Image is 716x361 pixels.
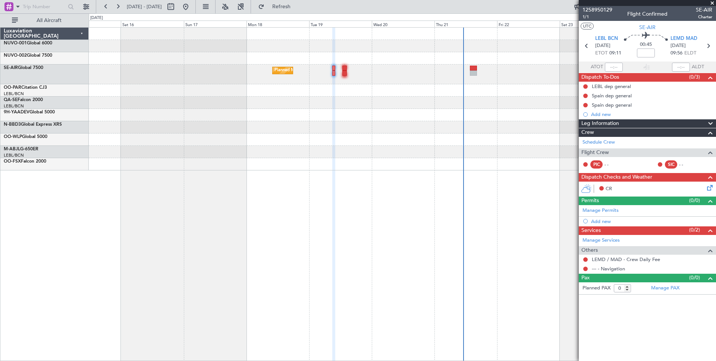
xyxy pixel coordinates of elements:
[581,226,601,235] span: Services
[581,23,594,29] button: UTC
[4,110,55,114] a: 9H-YAADEVGlobal 5000
[582,14,612,20] span: 1/1
[266,4,297,9] span: Refresh
[595,50,607,57] span: ETOT
[591,218,712,225] div: Add new
[90,15,103,21] div: [DATE]
[4,66,18,70] span: SE-AIR
[4,122,62,127] a: N-BBD3Global Express XRS
[4,135,47,139] a: OO-WLPGlobal 5000
[696,14,712,20] span: Charter
[627,10,668,18] div: Flight Confirmed
[665,160,677,169] div: SIC
[604,161,621,168] div: - -
[4,147,38,151] a: M-ABJLG-650ER
[4,147,20,151] span: M-ABJL
[4,91,24,97] a: LEBL/BCN
[19,18,79,23] span: All Aircraft
[4,159,21,164] span: OO-FSX
[609,50,621,57] span: 09:11
[592,102,632,108] div: Spain dep general
[4,53,27,58] span: NUVO-002
[689,274,700,282] span: (0/0)
[4,85,47,90] a: OO-PARCitation CJ3
[692,63,704,71] span: ALDT
[684,50,696,57] span: ELDT
[582,285,610,292] label: Planned PAX
[639,23,656,31] span: SE-AIR
[689,197,700,204] span: (0/0)
[4,41,27,45] span: NUVO-001
[274,65,425,76] div: Planned Maint [PERSON_NAME] [GEOGRAPHIC_DATA]-[GEOGRAPHIC_DATA]
[4,110,29,114] span: 9H-YAADEV
[581,274,590,282] span: Pax
[246,21,309,27] div: Mon 18
[560,21,622,27] div: Sat 23
[582,237,620,244] a: Manage Services
[8,15,81,26] button: All Aircraft
[582,6,612,14] span: 1258950129
[595,42,610,50] span: [DATE]
[4,85,21,90] span: OO-PAR
[592,256,660,263] a: LEMD / MAD - Crew Daily Fee
[606,185,612,193] span: CR
[591,111,712,117] div: Add new
[434,21,497,27] div: Thu 21
[582,139,615,146] a: Schedule Crew
[121,21,183,27] div: Sat 16
[4,53,52,58] a: NUVO-002Global 7500
[595,35,618,43] span: LEBL BCN
[127,3,162,10] span: [DATE] - [DATE]
[4,153,24,158] a: LEBL/BCN
[671,42,686,50] span: [DATE]
[372,21,434,27] div: Wed 20
[689,73,700,81] span: (0/3)
[640,41,652,48] span: 00:45
[4,103,24,109] a: LEBL/BCN
[4,98,18,102] span: QA-SE
[679,161,696,168] div: - -
[581,197,599,205] span: Permits
[184,21,246,27] div: Sun 17
[689,226,700,234] span: (0/2)
[671,35,697,43] span: LEMD MAD
[696,6,712,14] span: SE-AIR
[581,119,619,128] span: Leg Information
[23,1,64,12] input: Trip Number
[671,50,682,57] span: 09:56
[58,21,121,27] div: Fri 15
[581,246,598,255] span: Others
[4,159,46,164] a: OO-FSXFalcon 2000
[4,41,52,45] a: NUVO-001Global 6000
[581,73,619,82] span: Dispatch To-Dos
[582,207,619,214] a: Manage Permits
[4,98,43,102] a: QA-SEFalcon 2000
[651,285,679,292] a: Manage PAX
[581,148,609,157] span: Flight Crew
[309,21,372,27] div: Tue 19
[592,266,625,272] a: --- - Navigation
[581,128,594,137] span: Crew
[4,122,21,127] span: N-BBD3
[4,135,22,139] span: OO-WLP
[497,21,560,27] div: Fri 22
[592,83,631,90] div: LEBL dep general
[591,63,603,71] span: ATOT
[4,66,43,70] a: SE-AIRGlobal 7500
[590,160,603,169] div: PIC
[255,1,299,13] button: Refresh
[605,63,623,72] input: --:--
[592,92,632,99] div: Spain dep general
[581,173,652,182] span: Dispatch Checks and Weather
